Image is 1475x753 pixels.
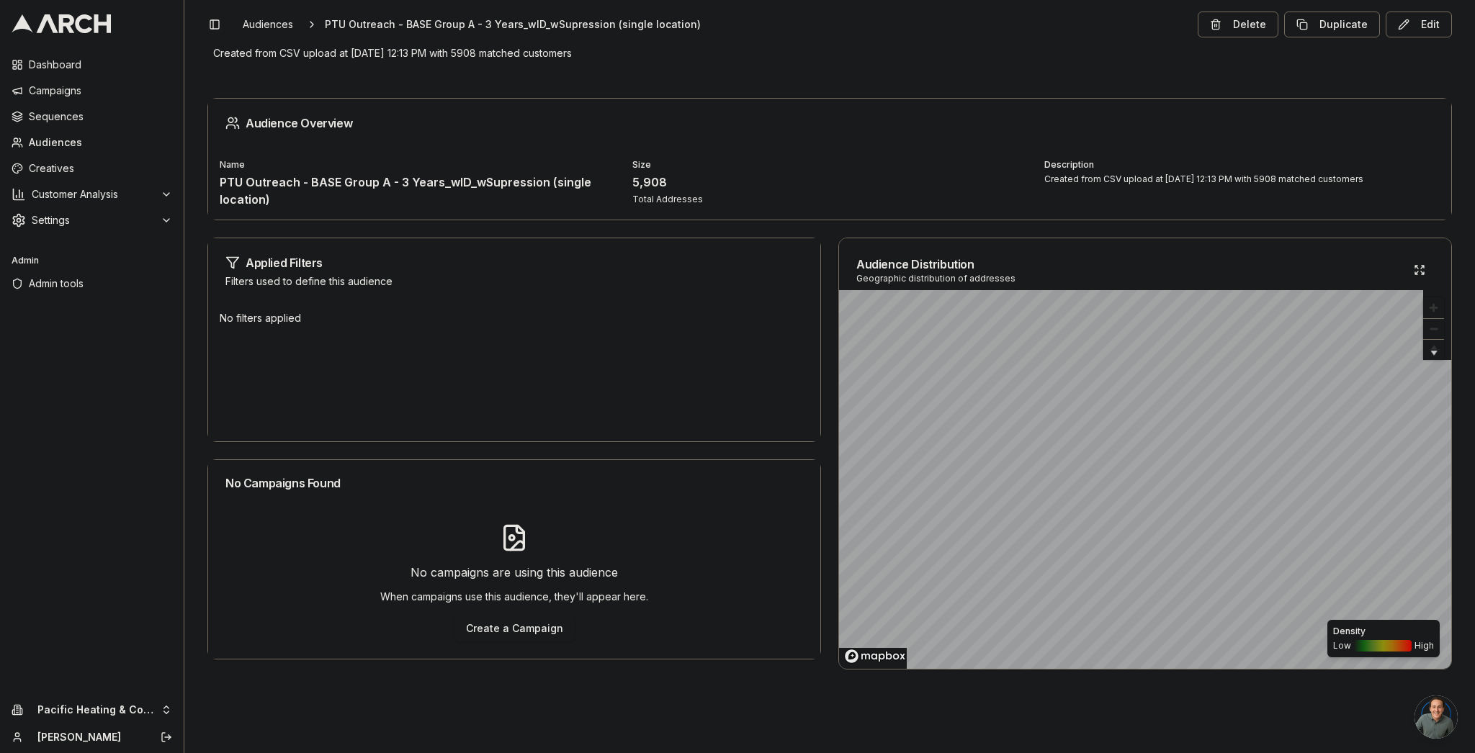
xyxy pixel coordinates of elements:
[29,161,172,176] span: Creatives
[1421,341,1445,359] span: Reset bearing to north
[29,58,172,72] span: Dashboard
[6,53,178,76] a: Dashboard
[632,194,1028,205] div: Total Addresses
[6,183,178,206] button: Customer Analysis
[1333,640,1351,651] span: Low
[1284,12,1380,37] button: Duplicate
[856,256,1016,273] div: Audience Distribution
[454,616,575,641] button: Create a Campaign
[1333,626,1434,637] div: Density
[156,727,176,747] button: Log out
[220,312,301,324] span: No filters applied
[6,105,178,128] a: Sequences
[1044,159,1440,171] div: Description
[225,256,803,270] div: Applied Filters
[325,17,701,32] span: PTU Outreach - BASE Group A - 3 Years_wID_wSupression (single location)
[6,249,178,272] div: Admin
[220,173,615,208] div: PTU Outreach - BASE Group A - 3 Years_wID_wSupression (single location)
[6,272,178,295] a: Admin tools
[207,43,578,63] span: Created from CSV upload at [DATE] 12:13 PM with 5908 matched customers
[237,14,299,35] a: Audiences
[37,703,155,716] span: Pacific Heating & Cooling
[6,157,178,180] a: Creatives
[29,276,172,291] span: Admin tools
[6,209,178,232] button: Settings
[1423,297,1444,318] button: Zoom in
[1423,319,1444,339] span: Zoom out
[1386,12,1452,37] button: Edit
[632,159,1028,171] div: Size
[29,135,172,150] span: Audiences
[29,84,172,98] span: Campaigns
[37,730,145,744] a: [PERSON_NAME]
[29,109,172,124] span: Sequences
[32,187,155,202] span: Customer Analysis
[6,698,178,721] button: Pacific Heating & Cooling
[225,116,1434,130] div: Audience Overview
[839,290,1451,669] canvas: Map
[1415,640,1434,651] span: High
[243,17,293,32] span: Audiences
[1198,12,1278,37] button: Delete
[380,590,648,604] p: When campaigns use this audience, they'll appear here.
[225,274,803,289] div: Filters used to define this audience
[225,477,803,489] div: No Campaigns Found
[6,79,178,102] a: Campaigns
[32,213,155,227] span: Settings
[1423,339,1444,360] button: Reset bearing to north
[632,173,1028,191] div: 5,908
[856,273,1016,284] div: Geographic distribution of addresses
[237,14,724,35] nav: breadcrumb
[220,159,615,171] div: Name
[1415,695,1458,739] div: Open chat
[843,648,907,664] a: Mapbox homepage
[1423,318,1444,339] button: Zoom out
[6,131,178,154] a: Audiences
[1044,173,1440,185] div: Created from CSV upload at [DATE] 12:13 PM with 5908 matched customers
[380,564,648,581] p: No campaigns are using this audience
